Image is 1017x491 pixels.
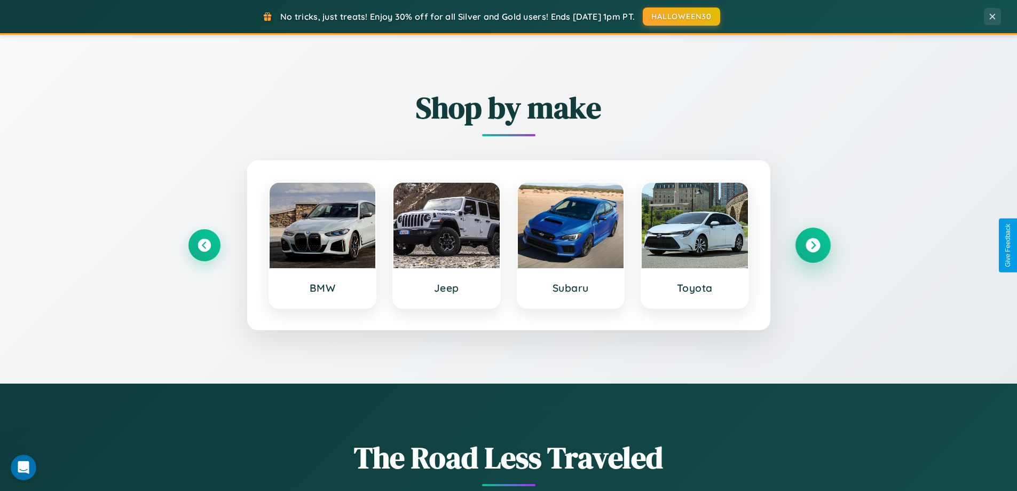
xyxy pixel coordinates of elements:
h3: Toyota [652,282,737,294]
span: No tricks, just treats! Enjoy 30% off for all Silver and Gold users! Ends [DATE] 1pm PT. [280,11,635,22]
h3: BMW [280,282,365,294]
div: Give Feedback [1004,224,1012,267]
iframe: Intercom live chat [11,455,36,480]
button: HALLOWEEN30 [643,7,720,26]
h1: The Road Less Traveled [188,437,829,478]
h3: Subaru [529,282,613,294]
h2: Shop by make [188,87,829,128]
h3: Jeep [404,282,489,294]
